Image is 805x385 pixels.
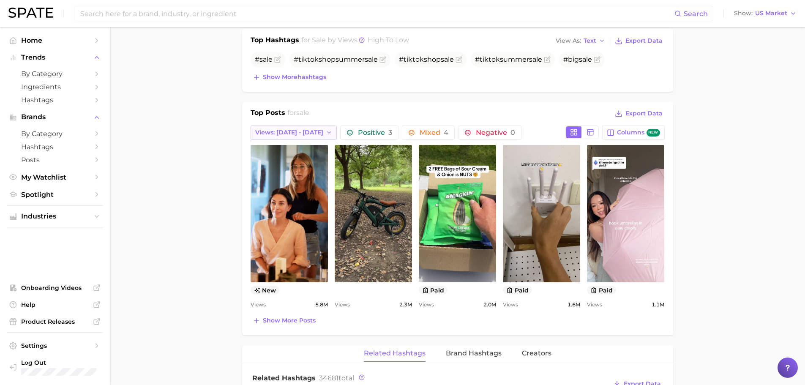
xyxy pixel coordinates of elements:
h2: for [287,108,309,120]
span: 4 [444,128,448,137]
span: Show [734,11,753,16]
a: by Category [7,127,103,140]
button: Flag as miscategorized or irrelevant [594,56,600,63]
input: Search here for a brand, industry, or ingredient [79,6,674,21]
a: Onboarding Videos [7,281,103,294]
a: My Watchlist [7,171,103,184]
span: sale [259,55,273,63]
span: new [251,286,280,295]
span: by Category [21,70,89,78]
a: Product Releases [7,315,103,328]
span: sale [529,55,542,63]
span: Related Hashtags [364,350,426,357]
span: Show more posts [263,317,316,324]
span: Search [684,10,708,18]
button: Industries [7,210,103,223]
span: 5.8m [315,300,328,310]
h1: Top Posts [251,108,285,120]
span: Views [587,300,602,310]
span: Related Hashtags [252,374,316,382]
button: paid [419,286,448,295]
span: Industries [21,213,89,220]
a: by Category [7,67,103,80]
span: by Category [21,130,89,138]
span: Settings [21,342,89,350]
button: Views: [DATE] - [DATE] [251,126,337,140]
span: Positive [358,129,392,136]
button: Export Data [613,35,664,47]
span: Mixed [420,129,448,136]
img: SPATE [8,8,53,18]
button: Flag as miscategorized or irrelevant [456,56,462,63]
span: sale [296,109,309,117]
span: View As [556,38,581,43]
button: paid [503,286,532,295]
span: Views [251,300,266,310]
span: Log Out [21,359,101,366]
span: #big [563,55,592,63]
span: sale [312,36,326,44]
span: Views [419,300,434,310]
span: Ingredients [21,83,89,91]
a: Log out. Currently logged in with e-mail yemin@goodai-global.com. [7,356,103,378]
button: Show more posts [251,315,318,327]
button: Columnsnew [602,126,664,140]
span: 1.1m [652,300,664,310]
span: Hashtags [21,96,89,104]
button: Flag as miscategorized or irrelevant [274,56,281,63]
button: paid [587,286,616,295]
button: Show morehashtags [251,71,328,83]
span: #tiktokshop [399,55,454,63]
a: Settings [7,339,103,352]
span: Views [503,300,518,310]
button: Flag as miscategorized or irrelevant [544,56,551,63]
span: Creators [522,350,551,357]
span: sale [579,55,592,63]
span: Export Data [625,37,663,44]
span: Posts [21,156,89,164]
h2: for by Views [301,35,409,47]
span: Home [21,36,89,44]
span: Text [584,38,596,43]
span: Product Releases [21,318,89,325]
span: 0 [510,128,515,137]
span: Brand Hashtags [446,350,502,357]
span: Views [335,300,350,310]
a: Spotlight [7,188,103,201]
span: US Market [755,11,787,16]
button: View AsText [554,35,608,46]
button: ShowUS Market [732,8,799,19]
a: Help [7,298,103,311]
h1: Top Hashtags [251,35,299,47]
a: Ingredients [7,80,103,93]
span: #tiktokshopsummer [294,55,378,63]
span: Brands [21,113,89,121]
span: new [647,129,660,137]
span: 2.0m [483,300,496,310]
span: total [319,374,354,382]
button: Brands [7,111,103,123]
span: Hashtags [21,143,89,151]
span: Spotlight [21,191,89,199]
span: Trends [21,54,89,61]
span: high to low [368,36,409,44]
span: sale [441,55,454,63]
span: Show more hashtags [263,74,326,81]
button: Trends [7,51,103,64]
span: 2.3m [399,300,412,310]
span: # [255,55,273,63]
a: Hashtags [7,140,103,153]
span: sale [365,55,378,63]
span: Onboarding Videos [21,284,89,292]
span: My Watchlist [21,173,89,181]
span: #tiktoksummer [475,55,542,63]
span: Views: [DATE] - [DATE] [255,129,323,136]
span: Help [21,301,89,309]
span: Negative [476,129,515,136]
span: Columns [617,129,660,137]
span: 3 [388,128,392,137]
span: 34681 [319,374,338,382]
a: Hashtags [7,93,103,106]
a: Home [7,34,103,47]
button: Export Data [613,108,664,120]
